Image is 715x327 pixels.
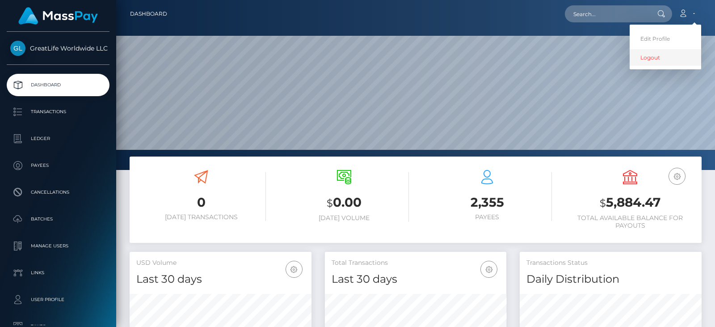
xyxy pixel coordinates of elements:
[7,289,109,311] a: User Profile
[526,259,695,268] h5: Transactions Status
[565,214,695,229] h6: Total Available Balance for Payouts
[422,213,552,221] h6: Payees
[136,259,305,268] h5: USD Volume
[10,186,106,199] p: Cancellations
[136,272,305,287] h4: Last 30 days
[7,74,109,96] a: Dashboard
[565,194,695,212] h3: 5,884.47
[7,181,109,204] a: Cancellations
[630,30,701,47] a: Edit Profile
[10,239,106,253] p: Manage Users
[327,197,333,209] small: $
[526,272,695,287] h4: Daily Distribution
[18,7,98,25] img: MassPay Logo
[136,213,266,221] h6: [DATE] Transactions
[7,127,109,150] a: Ledger
[7,235,109,257] a: Manage Users
[136,194,266,211] h3: 0
[10,105,106,119] p: Transactions
[600,197,606,209] small: $
[7,208,109,230] a: Batches
[332,272,500,287] h4: Last 30 days
[7,44,109,52] span: GreatLife Worldwide LLC
[10,78,106,92] p: Dashboard
[7,262,109,284] a: Links
[130,4,167,23] a: Dashboard
[10,266,106,280] p: Links
[332,259,500,268] h5: Total Transactions
[422,194,552,211] h3: 2,355
[279,194,409,212] h3: 0.00
[630,49,701,66] a: Logout
[10,159,106,172] p: Payees
[7,154,109,177] a: Payees
[279,214,409,222] h6: [DATE] Volume
[10,132,106,145] p: Ledger
[10,41,25,56] img: GreatLife Worldwide LLC
[10,293,106,306] p: User Profile
[7,101,109,123] a: Transactions
[565,5,649,22] input: Search...
[10,212,106,226] p: Batches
